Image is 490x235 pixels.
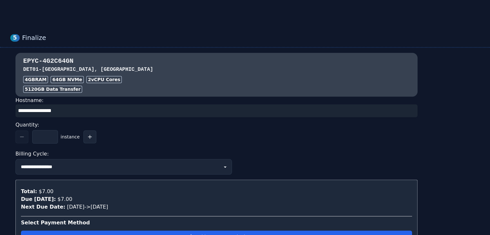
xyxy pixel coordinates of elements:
[23,57,410,66] h3: EPYC-4G2C64GN
[15,149,418,159] div: Billing Cycle:
[86,76,122,83] div: 2 vCPU Cores
[15,120,418,130] div: Quantity:
[23,86,82,93] div: 5120 GB Data Transfer
[10,34,20,42] div: 5
[21,219,412,227] div: Select Payment Method
[23,76,48,83] div: 4GB RAM
[15,97,418,117] div: Hostname:
[23,66,410,73] h3: DET01 - [GEOGRAPHIC_DATA], [GEOGRAPHIC_DATA]
[21,203,412,211] div: [DATE] -> [DATE]
[21,203,65,211] div: Next Due Date:
[51,76,84,83] div: 64 GB NVMe
[56,195,72,203] div: $7.00
[61,134,80,140] span: instance
[37,188,53,195] div: $7.00
[21,195,56,203] div: Due [DATE]:
[21,188,37,195] div: Total:
[22,34,480,42] div: Finalize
